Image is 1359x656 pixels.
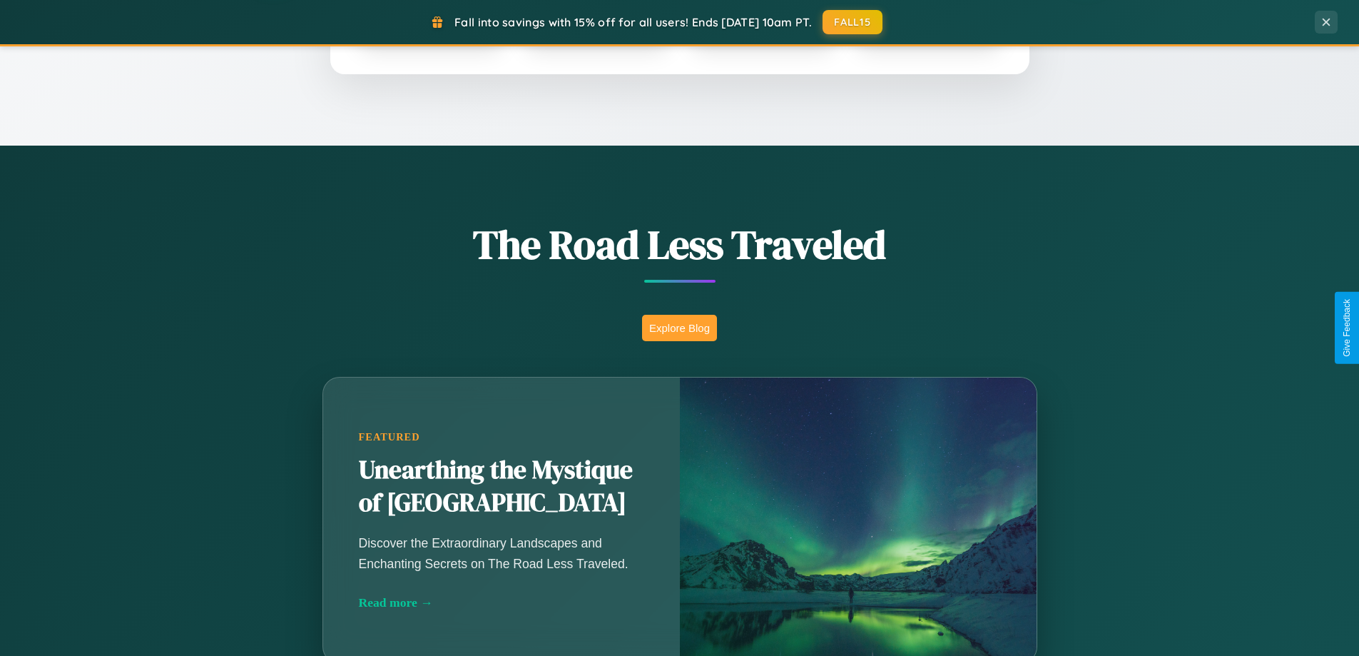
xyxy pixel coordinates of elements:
p: Discover the Extraordinary Landscapes and Enchanting Secrets on The Road Less Traveled. [359,533,644,573]
span: Fall into savings with 15% off for all users! Ends [DATE] 10am PT. [454,15,812,29]
button: FALL15 [823,10,882,34]
div: Featured [359,431,644,443]
iframe: Intercom live chat [14,607,49,642]
h2: Unearthing the Mystique of [GEOGRAPHIC_DATA] [359,454,644,520]
button: Explore Blog [642,315,717,341]
div: Give Feedback [1342,299,1352,357]
h1: The Road Less Traveled [252,217,1108,272]
div: Read more → [359,595,644,610]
